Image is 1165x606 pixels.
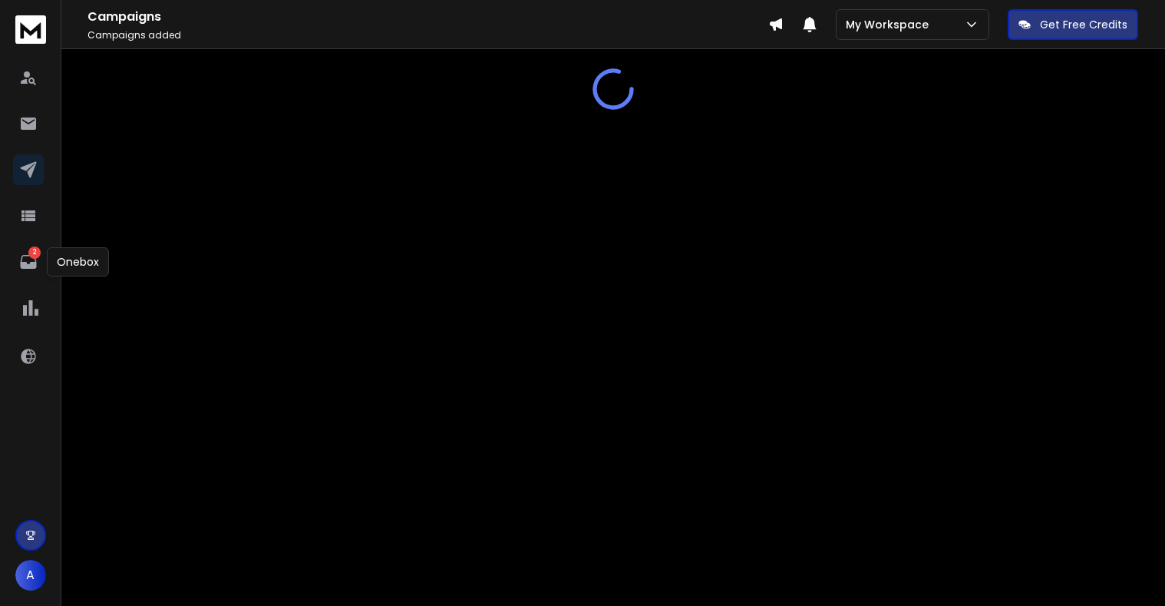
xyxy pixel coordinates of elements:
[28,247,41,259] p: 2
[1008,9,1138,40] button: Get Free Credits
[846,17,935,32] p: My Workspace
[15,15,46,44] img: logo
[15,560,46,591] button: A
[87,8,768,26] h1: Campaigns
[87,29,768,41] p: Campaigns added
[1040,17,1127,32] p: Get Free Credits
[13,247,44,277] a: 2
[47,247,109,277] div: Onebox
